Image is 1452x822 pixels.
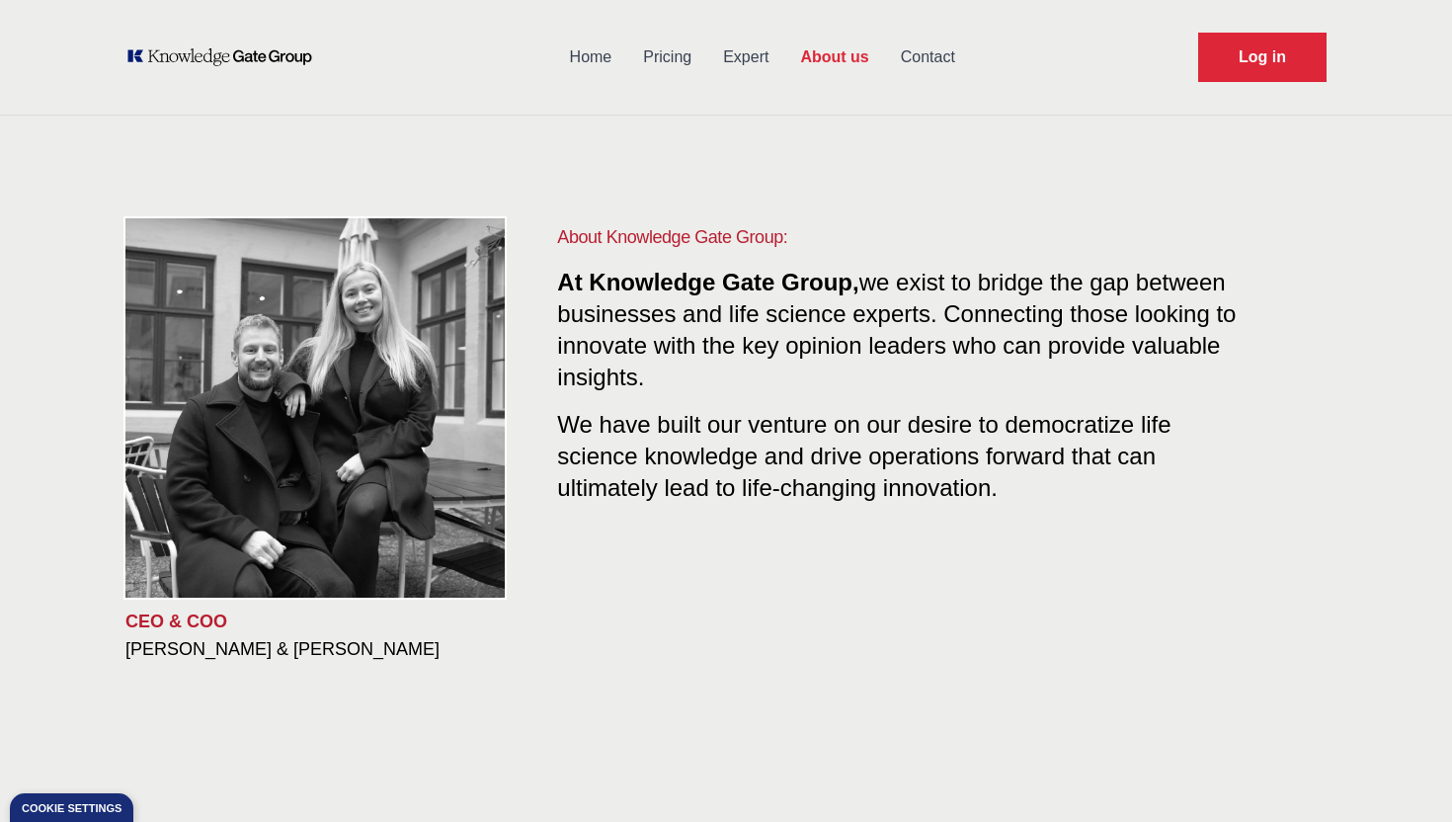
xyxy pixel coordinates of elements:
[557,223,1248,251] h1: About Knowledge Gate Group:
[1353,727,1452,822] iframe: Chat Widget
[885,32,971,83] a: Contact
[901,48,955,65] font: Contact
[557,269,1236,390] span: we exist to bridge the gap between businesses and life science experts. Connecting those looking ...
[570,48,612,65] font: Home
[125,218,505,598] img: KOL management, KEE, Therapy area experts
[125,639,440,659] font: [PERSON_NAME] & [PERSON_NAME]
[125,610,525,633] p: CEO & COO
[627,32,707,83] a: Pricing
[22,802,121,814] font: Cookie settings
[643,48,691,65] font: Pricing
[1239,48,1286,65] font: Log in
[557,269,858,295] span: At Knowledge Gate Group,
[800,48,868,65] font: About us
[707,32,784,83] a: Expert
[784,32,884,83] a: About us
[557,403,1170,501] span: We have built our venture on our desire to democratize life science knowledge and drive operation...
[723,48,768,65] font: Expert
[554,32,628,83] a: Home
[1198,33,1327,82] a: Request Demo
[125,47,326,67] a: KOL Knowledge Platform: Talk to Key External Experts (KEE)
